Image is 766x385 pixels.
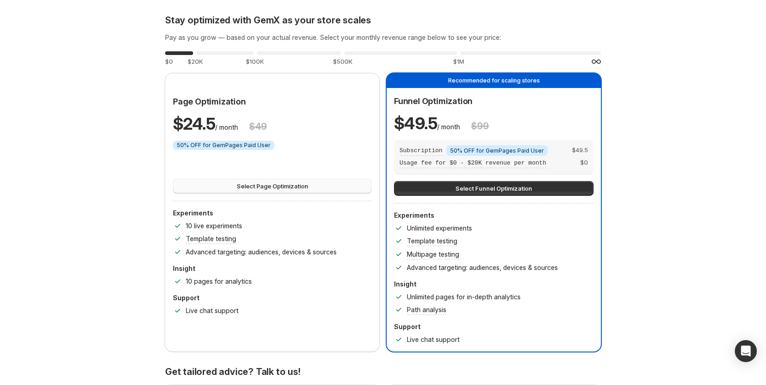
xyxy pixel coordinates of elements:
span: $100K [246,58,264,65]
p: Insight [394,280,594,289]
span: Select Page Optimization [237,181,308,191]
p: / month [394,112,460,134]
h2: Stay optimized with GemX as your store scales [165,15,601,26]
span: Funnel Optimization [394,96,472,106]
p: Experiments [173,209,372,218]
p: Unlimited pages for in-depth analytics [407,292,521,302]
p: Support [394,322,594,331]
span: Page Optimization [173,97,246,106]
h3: Pay as you grow — based on your actual revenue. Select your monthly revenue range below to see yo... [165,33,601,42]
p: Experiments [394,211,594,220]
p: Template testing [186,234,236,243]
p: Get tailored advice? Talk to us! [165,366,601,377]
span: 50% OFF for GemPages Paid User [450,147,544,154]
h3: $ 49 [249,121,266,132]
div: Open Intercom Messenger [735,340,757,362]
p: Advanced targeting: audiences, devices & sources [407,263,558,272]
p: Support [173,293,372,302]
p: 10 pages for analytics [186,277,252,286]
span: $20K [188,58,203,65]
span: $ 24.5 [173,114,215,134]
span: Usage fee for $0 - $20K revenue per month [400,159,546,166]
span: $500K [333,58,352,65]
p: Path analysis [407,305,446,314]
button: Select Page Optimization [173,179,372,193]
p: 10 live experiments [186,221,242,231]
button: Select Funnel Optimization [394,181,594,196]
p: Insight [173,264,372,273]
p: Advanced targeting: audiences, devices & sources [186,247,337,257]
span: $1M [453,58,464,65]
p: Template testing [407,236,457,246]
p: / month [173,113,238,135]
h3: $ 99 [471,121,488,132]
span: $0 [165,58,173,65]
span: Select Funnel Optimization [455,184,532,193]
p: Live chat support [186,306,239,315]
span: 50% OFF for GemPages Paid User [177,142,271,149]
p: Live chat support [407,335,460,344]
span: Subscription [400,147,443,154]
p: Multipage testing [407,250,459,259]
p: Unlimited experiments [407,224,472,233]
span: $ 49.5 [394,113,437,133]
span: $ 49.5 [572,145,588,156]
span: Recommended for scaling stores [448,77,540,84]
span: $ 0 [580,158,588,168]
